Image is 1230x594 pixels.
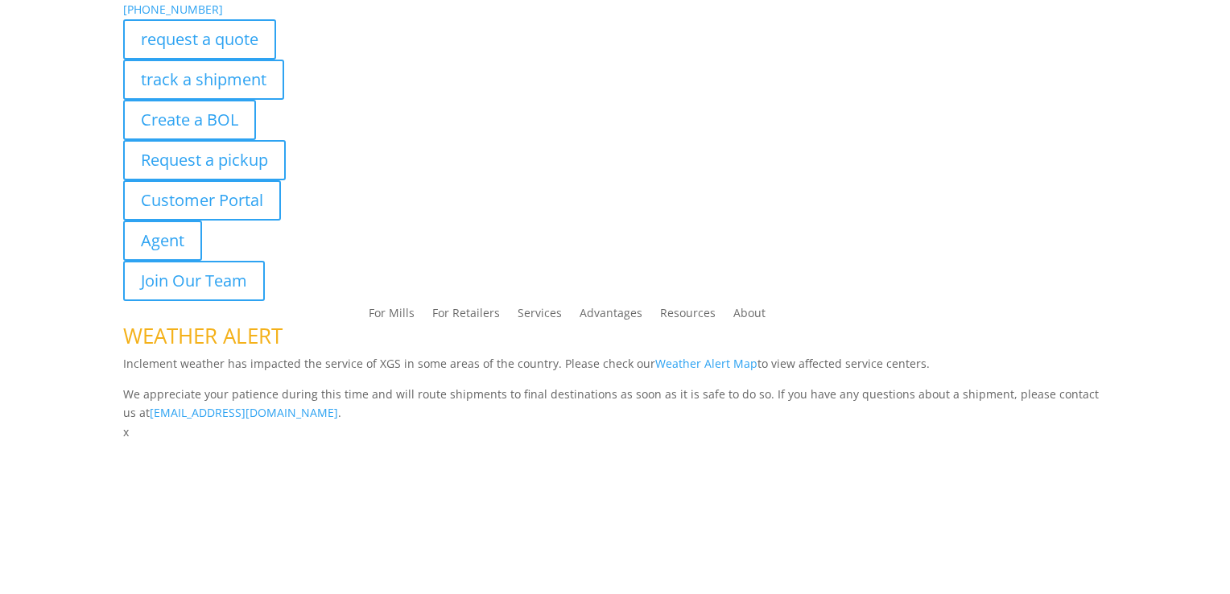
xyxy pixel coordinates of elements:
a: [EMAIL_ADDRESS][DOMAIN_NAME] [150,405,338,420]
p: Complete the form below and a member of our team will be in touch within 24 hours. [123,474,1107,493]
p: x [123,423,1107,442]
h1: Contact Us [123,442,1107,474]
a: Request a pickup [123,140,286,180]
a: For Mills [369,307,415,325]
a: Create a BOL [123,100,256,140]
p: We appreciate your patience during this time and will route shipments to final destinations as so... [123,385,1107,423]
a: For Retailers [432,307,500,325]
a: Resources [660,307,716,325]
a: request a quote [123,19,276,60]
a: About [733,307,766,325]
a: Agent [123,221,202,261]
a: [PHONE_NUMBER] [123,2,223,17]
a: Advantages [580,307,642,325]
a: Weather Alert Map [655,356,757,371]
a: Customer Portal [123,180,281,221]
a: track a shipment [123,60,284,100]
p: Inclement weather has impacted the service of XGS in some areas of the country. Please check our ... [123,354,1107,385]
a: Join Our Team [123,261,265,301]
span: WEATHER ALERT [123,321,283,350]
a: Services [518,307,562,325]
